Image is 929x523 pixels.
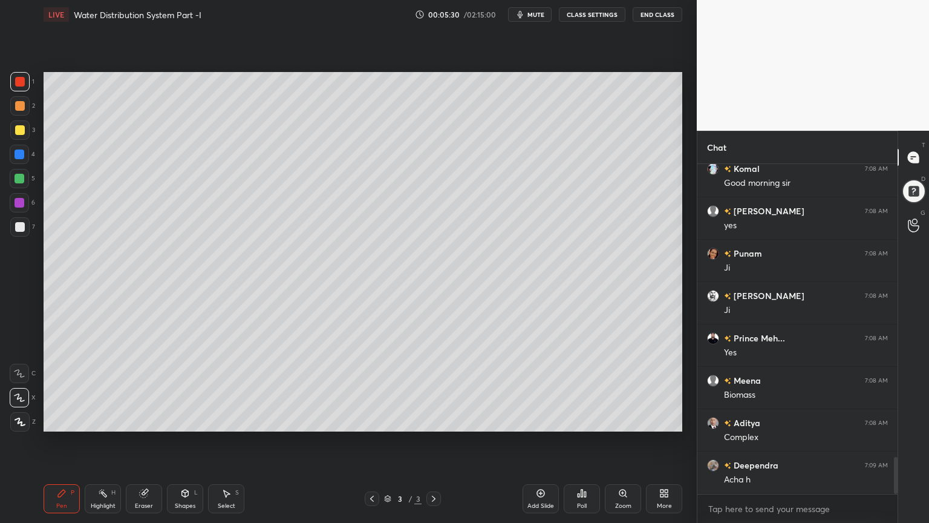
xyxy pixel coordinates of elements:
div: P [71,490,74,496]
img: 5a6456a3e0f041209d46a5bd1485c74a.jpg [707,417,719,429]
div: 5 [10,169,35,188]
div: Zoom [615,503,631,509]
h6: Aditya [731,416,760,429]
div: 6 [10,193,35,212]
img: ad9b1ca7378248a280ec44d6413dd476.jpg [707,248,719,260]
img: no-rating-badge.077c3623.svg [724,378,731,384]
img: no-rating-badge.077c3623.svg [724,293,731,300]
img: no-rating-badge.077c3623.svg [724,166,731,173]
div: 1 [10,72,34,91]
div: 7:09 AM [865,462,888,469]
p: G [921,208,925,217]
div: 7:08 AM [865,419,888,427]
div: Good morning sir [724,177,888,189]
button: End Class [633,7,682,22]
div: 4 [10,145,35,164]
p: D [921,174,925,183]
div: 7:08 AM [865,165,888,173]
span: mute [527,10,544,19]
div: 2 [10,96,35,116]
img: no-rating-badge.077c3623.svg [724,208,731,215]
img: no-rating-badge.077c3623.svg [724,251,731,257]
div: Poll [577,503,587,509]
h6: Meena [731,374,761,387]
img: no-rating-badge.077c3623.svg [724,462,731,469]
h6: Komal [731,162,760,175]
h4: Water Distribution System Part -I [74,9,201,21]
div: 3 [394,495,406,502]
div: Highlight [91,503,116,509]
div: 7:08 AM [865,377,888,384]
div: More [657,503,672,509]
div: Biomass [724,389,888,401]
div: 7:08 AM [865,208,888,215]
div: Eraser [135,503,153,509]
h6: [PERSON_NAME] [731,289,804,302]
div: X [10,388,36,407]
div: Ji [724,304,888,317]
div: Complex [724,432,888,444]
button: mute [508,7,552,22]
div: 7:08 AM [865,250,888,257]
h6: Deependra [731,459,778,472]
img: b72a7fecae984d88b85860ef2f2760fa.jpg [707,332,719,344]
div: grid [697,164,898,494]
div: 3 [10,120,35,140]
div: 3 [414,493,422,504]
div: H [111,490,116,496]
h6: Prince Meh... [731,332,785,344]
img: 71656eb66128455586eab6b3a919342a.jpg [707,459,719,472]
div: Ji [724,262,888,274]
img: default.png [707,375,719,387]
img: no-rating-badge.077c3623.svg [724,420,731,427]
div: Select [218,503,235,509]
div: Acha h [724,474,888,486]
div: C [10,364,36,383]
button: CLASS SETTINGS [559,7,625,22]
div: 7:08 AM [865,335,888,342]
div: Add Slide [527,503,554,509]
div: 7 [10,217,35,237]
div: yes [724,220,888,232]
img: 3a53d78cc1f945319a5b6b5109ed6770.jpg [707,163,719,175]
div: Z [10,412,36,432]
div: 7:08 AM [865,292,888,300]
img: default.png [707,205,719,217]
p: T [922,140,925,150]
h6: Punam [731,247,762,260]
div: Pen [56,503,67,509]
img: 6649e0e988a849e0a1df33c8c737e46f.jpg [707,290,719,302]
img: no-rating-badge.077c3623.svg [724,335,731,342]
div: Yes [724,347,888,359]
p: Chat [697,131,736,163]
div: LIVE [44,7,69,22]
div: S [235,490,239,496]
div: Shapes [175,503,195,509]
h6: [PERSON_NAME] [731,205,804,217]
div: / [408,495,412,502]
div: L [194,490,198,496]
